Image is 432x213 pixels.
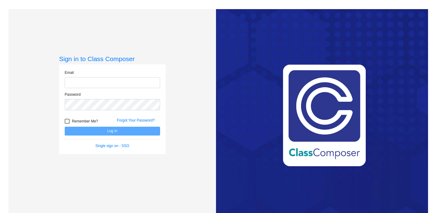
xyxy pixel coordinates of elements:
a: Forgot Your Password? [117,118,155,122]
button: Log In [65,127,160,136]
a: Single sign on - SSO [95,144,129,148]
label: Password [65,92,81,97]
h3: Sign in to Class Composer [59,55,166,63]
label: Email [65,70,74,75]
span: Remember Me? [72,118,98,125]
